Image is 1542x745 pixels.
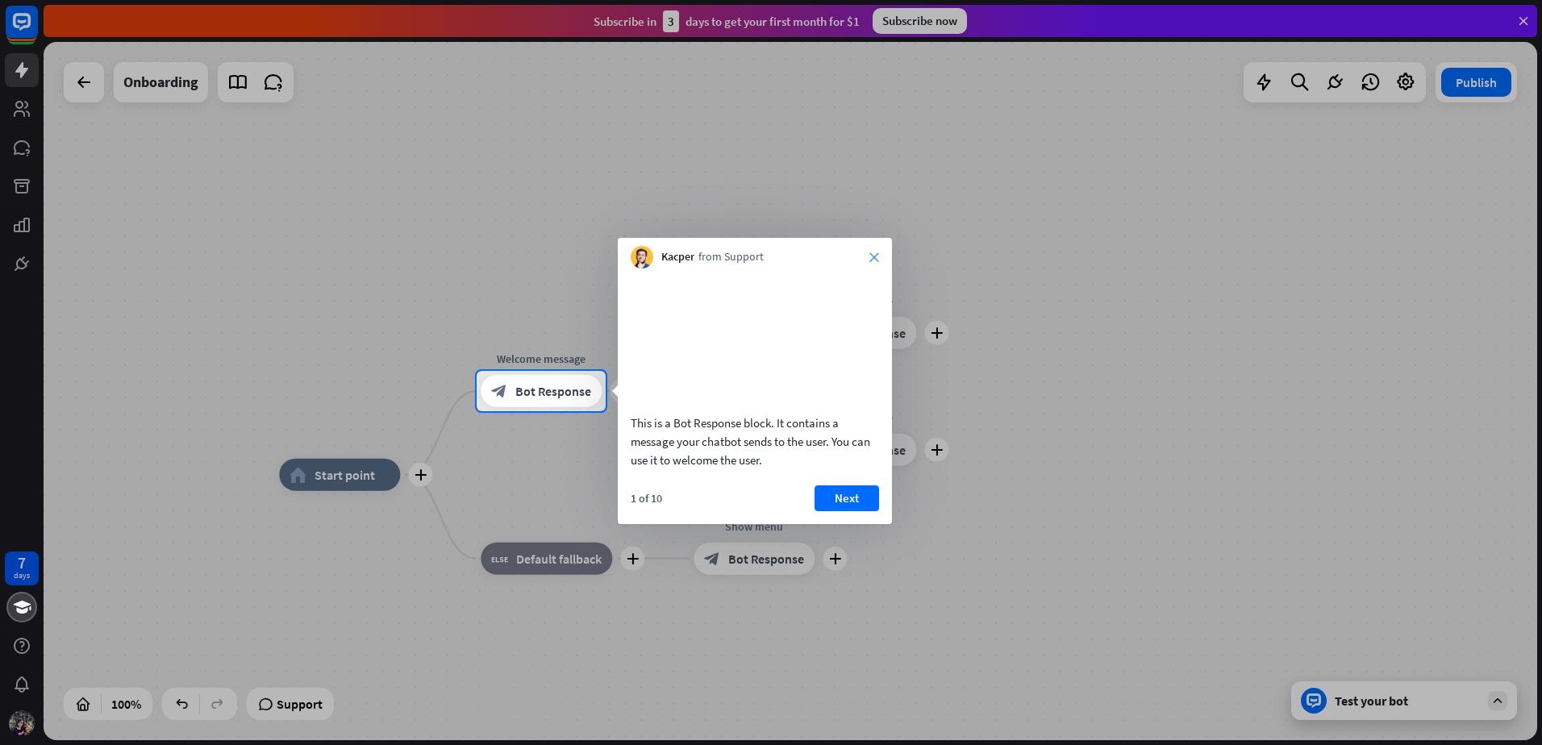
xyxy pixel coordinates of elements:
i: close [869,252,879,262]
i: block_bot_response [491,383,507,399]
span: Kacper [661,249,694,265]
div: 1 of 10 [631,491,662,506]
div: This is a Bot Response block. It contains a message your chatbot sends to the user. You can use i... [631,414,879,469]
button: Next [815,485,879,511]
span: Bot Response [515,383,591,399]
span: from Support [698,249,764,265]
